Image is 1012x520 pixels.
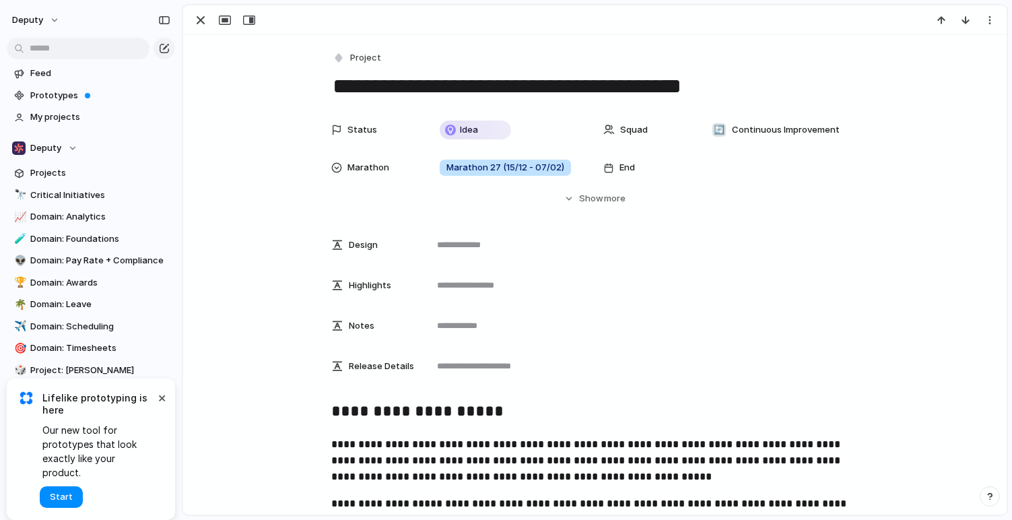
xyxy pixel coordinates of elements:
[42,392,155,416] span: Lifelike prototyping is here
[50,490,73,504] span: Start
[7,138,175,158] button: Deputy
[7,86,175,106] a: Prototypes
[7,185,175,205] a: 🔭Critical Initiatives
[620,123,648,137] span: Squad
[6,9,67,31] button: deputy
[30,298,170,311] span: Domain: Leave
[30,110,170,124] span: My projects
[12,232,26,246] button: 🧪
[7,338,175,358] a: 🎯Domain: Timesheets
[30,320,170,333] span: Domain: Scheduling
[30,342,170,355] span: Domain: Timesheets
[12,210,26,224] button: 📈
[7,273,175,293] a: 🏆Domain: Awards
[619,161,635,174] span: End
[349,279,391,292] span: Highlights
[732,123,840,137] span: Continuous Improvement
[30,232,170,246] span: Domain: Foundations
[7,317,175,337] a: ✈️Domain: Scheduling
[12,298,26,311] button: 🌴
[12,13,43,27] span: deputy
[14,319,24,334] div: ✈️
[154,389,170,405] button: Dismiss
[14,341,24,356] div: 🎯
[347,123,377,137] span: Status
[12,342,26,355] button: 🎯
[7,360,175,381] a: 🎲Project: [PERSON_NAME]
[7,163,175,183] a: Projects
[579,192,603,205] span: Show
[604,192,626,205] span: more
[350,51,381,65] span: Project
[30,210,170,224] span: Domain: Analytics
[460,123,478,137] span: Idea
[7,63,175,84] a: Feed
[30,166,170,180] span: Projects
[7,229,175,249] a: 🧪Domain: Foundations
[14,253,24,269] div: 👽
[14,209,24,225] div: 📈
[14,297,24,313] div: 🌴
[40,486,83,508] button: Start
[42,423,155,480] span: Our new tool for prototypes that look exactly like your product.
[14,362,24,378] div: 🎲
[712,123,726,137] div: 🔄
[12,364,26,377] button: 🎲
[331,187,859,211] button: Showmore
[330,48,385,68] button: Project
[7,382,175,402] div: 🧊Ecosystem
[7,107,175,127] a: My projects
[30,189,170,202] span: Critical Initiatives
[446,161,564,174] span: Marathon 27 (15/12 - 07/02)
[7,207,175,227] a: 📈Domain: Analytics
[12,320,26,333] button: ✈️
[30,67,170,80] span: Feed
[30,141,61,155] span: Deputy
[12,189,26,202] button: 🔭
[14,231,24,247] div: 🧪
[349,238,378,252] span: Design
[347,161,389,174] span: Marathon
[12,276,26,290] button: 🏆
[349,319,374,333] span: Notes
[14,275,24,290] div: 🏆
[12,254,26,267] button: 👽
[30,364,170,377] span: Project: [PERSON_NAME]
[7,251,175,271] a: 👽Domain: Pay Rate + Compliance
[30,276,170,290] span: Domain: Awards
[349,360,414,373] span: Release Details
[7,294,175,315] a: 🌴Domain: Leave
[30,89,170,102] span: Prototypes
[14,187,24,203] div: 🔭
[30,254,170,267] span: Domain: Pay Rate + Compliance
